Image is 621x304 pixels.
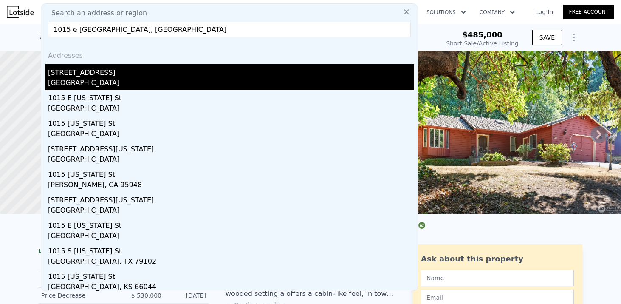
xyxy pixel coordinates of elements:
[565,29,582,46] button: Show Options
[168,291,206,300] div: [DATE]
[479,40,519,47] span: Active Listing
[7,6,34,18] img: Lotside
[48,115,414,129] div: 1015 [US_STATE] St
[48,103,414,115] div: [GEOGRAPHIC_DATA]
[48,129,414,141] div: [GEOGRAPHIC_DATA]
[48,78,414,90] div: [GEOGRAPHIC_DATA]
[563,5,614,19] a: Free Account
[41,291,117,300] div: Price Decrease
[48,217,414,231] div: 1015 E [US_STATE] St
[473,5,522,20] button: Company
[48,282,414,294] div: [GEOGRAPHIC_DATA], KS 66044
[420,5,473,20] button: Solutions
[462,30,502,39] span: $485,000
[48,231,414,243] div: [GEOGRAPHIC_DATA]
[39,248,209,256] div: LISTING & SALE HISTORY
[421,253,574,265] div: Ask about this property
[39,31,214,43] div: 781 NE [PERSON_NAME] , Tracyton , WA 98311
[48,166,414,180] div: 1015 [US_STATE] St
[48,64,414,78] div: [STREET_ADDRESS]
[48,154,414,166] div: [GEOGRAPHIC_DATA]
[532,30,562,45] button: SAVE
[421,270,574,286] input: Name
[525,8,563,16] a: Log In
[48,22,411,37] input: Enter an address, city, region, neighborhood or zip code
[48,256,414,268] div: [GEOGRAPHIC_DATA], TX 79102
[48,180,414,192] div: [PERSON_NAME], CA 95948
[446,40,479,47] span: Short Sale /
[45,8,147,18] span: Search an address or region
[45,44,414,64] div: Addresses
[48,192,414,205] div: [STREET_ADDRESS][US_STATE]
[48,243,414,256] div: 1015 S [US_STATE] St
[131,292,161,299] span: $ 530,000
[48,90,414,103] div: 1015 E [US_STATE] St
[48,141,414,154] div: [STREET_ADDRESS][US_STATE]
[418,222,425,229] img: NWMLS Logo
[48,205,414,217] div: [GEOGRAPHIC_DATA]
[48,268,414,282] div: 1015 [US_STATE] St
